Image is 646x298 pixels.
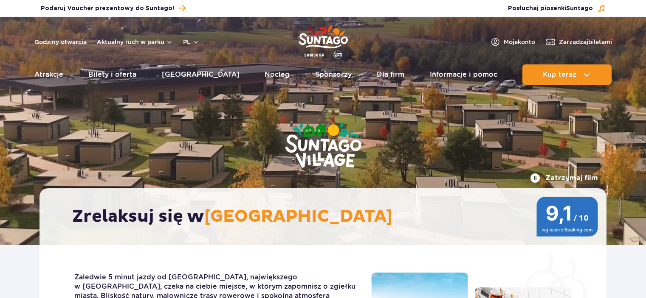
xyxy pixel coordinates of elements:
a: Nocleg [265,64,290,85]
a: Sponsorzy [315,64,352,85]
a: Dla firm [377,64,404,85]
a: Podaruj Voucher prezentowy do Suntago! [41,3,186,14]
a: Informacje i pomoc [430,64,497,85]
a: Mojekonto [490,37,535,47]
span: Posłuchaj piosenki [508,4,593,13]
img: 9,1/10 wg ocen z Booking.com [536,197,598,237]
button: Posłuchaj piosenkiSuntago [508,4,606,13]
span: [GEOGRAPHIC_DATA] [204,206,392,227]
button: Zatrzymaj film [530,173,598,183]
span: Zarządzaj biletami [559,38,612,46]
span: Kup teraz [543,71,576,78]
a: Bilety i oferta [88,64,136,85]
button: Aktualny ruch w parku [97,39,173,45]
span: Suntago [566,6,593,11]
a: Atrakcje [34,64,63,85]
a: [GEOGRAPHIC_DATA] [162,64,240,85]
span: Moje konto [504,38,535,46]
a: Godziny otwarcia [34,38,87,46]
h2: Zrelaksuj się w [72,206,582,227]
a: Park of Poland [299,21,348,60]
button: pl [183,38,199,46]
img: Suntago Village [251,89,395,203]
span: Podaruj Voucher prezentowy do Suntago! [41,4,174,13]
a: Zarządzajbiletami [545,37,612,47]
button: Kup teraz [522,64,612,85]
